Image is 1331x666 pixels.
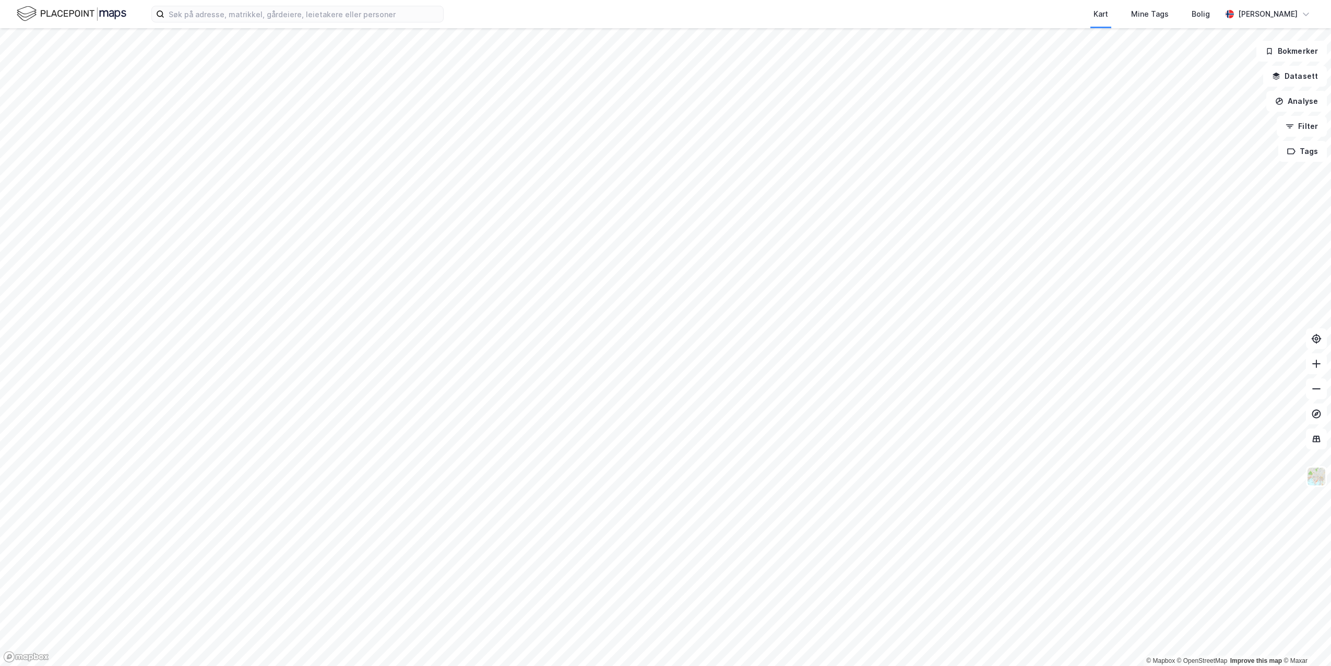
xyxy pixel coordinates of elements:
input: Søk på adresse, matrikkel, gårdeiere, leietakere eller personer [164,6,443,22]
div: Bolig [1192,8,1210,20]
div: [PERSON_NAME] [1238,8,1298,20]
div: Mine Tags [1131,8,1169,20]
img: logo.f888ab2527a4732fd821a326f86c7f29.svg [17,5,126,23]
div: Kart [1094,8,1108,20]
iframe: Chat Widget [1279,616,1331,666]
